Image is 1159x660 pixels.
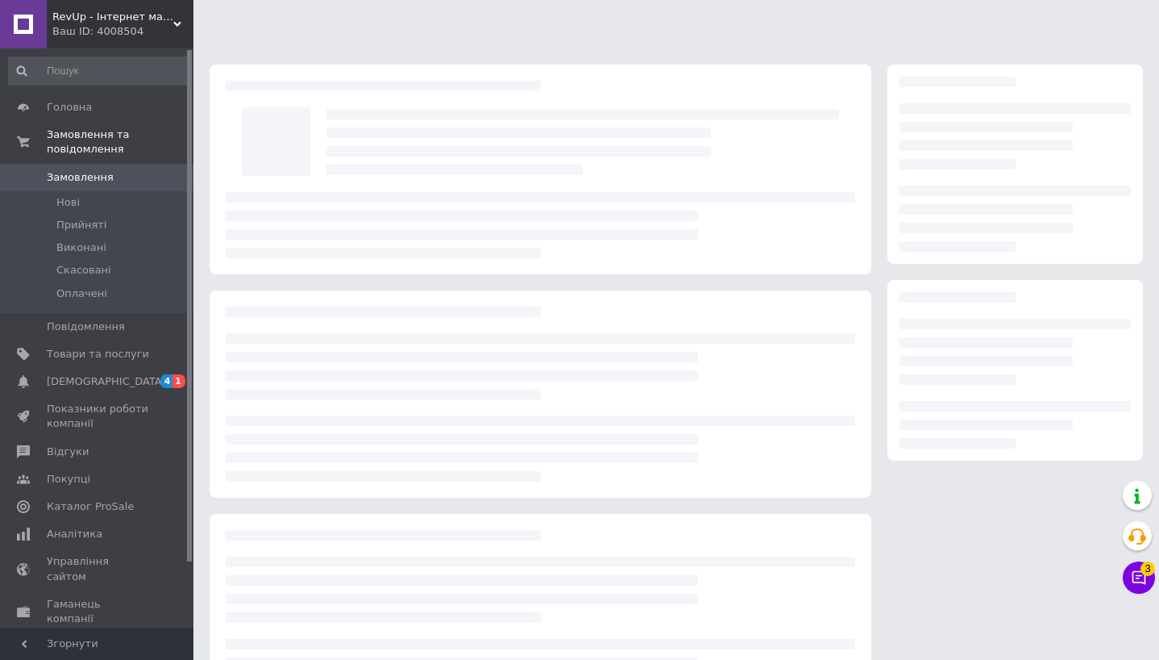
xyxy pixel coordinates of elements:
[56,263,111,278] span: Скасовані
[47,445,89,459] span: Відгуки
[47,170,114,185] span: Замовлення
[47,472,90,487] span: Покупці
[52,10,173,24] span: RevUp - Інтернет магазин стильних товарів
[56,286,107,301] span: Оплачені
[47,100,92,115] span: Головна
[172,374,185,388] span: 1
[52,24,193,39] div: Ваш ID: 4008504
[47,527,102,541] span: Аналітика
[56,195,80,210] span: Нові
[47,320,125,334] span: Повідомлення
[47,374,166,389] span: [DEMOGRAPHIC_DATA]
[56,218,106,232] span: Прийняті
[160,374,173,388] span: 4
[56,240,106,255] span: Виконані
[1140,562,1155,576] span: 3
[47,402,149,431] span: Показники роботи компанії
[47,597,149,626] span: Гаманець компанії
[47,127,193,157] span: Замовлення та повідомлення
[47,554,149,583] span: Управління сайтом
[47,499,134,514] span: Каталог ProSale
[1123,562,1155,594] button: Чат з покупцем3
[47,347,149,361] span: Товари та послуги
[8,56,190,86] input: Пошук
